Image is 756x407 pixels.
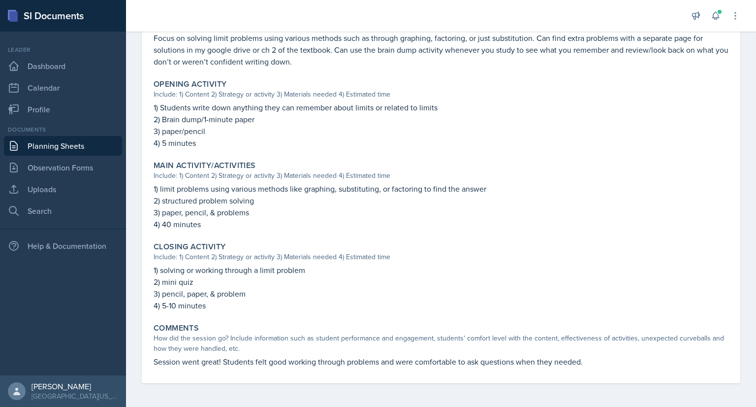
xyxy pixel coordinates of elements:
p: 3) paper, pencil, & problems [154,206,728,218]
div: Leader [4,45,122,54]
label: Closing Activity [154,242,225,252]
p: 3) paper/pencil [154,125,728,137]
div: How did the session go? Include information such as student performance and engagement, students'... [154,333,728,354]
a: Uploads [4,179,122,199]
label: Main Activity/Activities [154,161,256,170]
div: Include: 1) Content 2) Strategy or activity 3) Materials needed 4) Estimated time [154,252,728,262]
label: Opening Activity [154,79,226,89]
p: 4) 5-10 minutes [154,300,728,311]
p: 1) Students write down anything they can remember about limits or related to limits [154,102,728,113]
p: 4) 40 minutes [154,218,728,230]
div: Include: 1) Content 2) Strategy or activity 3) Materials needed 4) Estimated time [154,89,728,100]
p: Focus on solving limit problems using various methods such as through graphing, factoring, or jus... [154,32,728,68]
p: 1) limit problems using various methods like graphing, substituting, or factoring to find the answer [154,183,728,195]
p: 2) Brain dump/1-minute paper [154,113,728,125]
a: Calendar [4,78,122,98]
div: Include: 1) Content 2) Strategy or activity 3) Materials needed 4) Estimated time [154,170,728,181]
p: 2) mini quiz [154,276,728,288]
a: Profile [4,100,122,119]
a: Observation Forms [4,158,122,177]
label: Comments [154,323,199,333]
p: 1) solving or working through a limit problem [154,264,728,276]
div: Help & Documentation [4,236,122,256]
div: [GEOGRAPHIC_DATA][US_STATE] in [GEOGRAPHIC_DATA] [31,391,118,401]
p: 3) pencil, paper, & problem [154,288,728,300]
p: 2) structured problem solving [154,195,728,206]
a: Planning Sheets [4,136,122,156]
div: [PERSON_NAME] [31,381,118,391]
a: Search [4,201,122,221]
a: Dashboard [4,56,122,76]
p: Session went great! Students felt good working through problems and were comfortable to ask quest... [154,356,728,368]
div: Documents [4,125,122,134]
p: 4) 5 minutes [154,137,728,149]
